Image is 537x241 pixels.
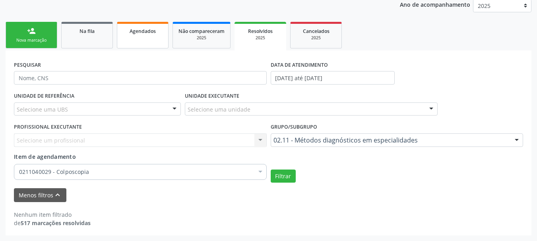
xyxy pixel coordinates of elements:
[14,71,267,85] input: Nome, CNS
[53,191,62,199] i: keyboard_arrow_up
[271,71,395,85] input: Selecione um intervalo
[271,121,317,133] label: Grupo/Subgrupo
[271,59,328,71] label: DATA DE ATENDIMENTO
[188,105,250,114] span: Selecione uma unidade
[271,170,296,183] button: Filtrar
[248,28,273,35] span: Resolvidos
[14,219,91,227] div: de
[240,35,281,41] div: 2025
[21,219,91,227] strong: 517 marcações resolvidas
[14,188,66,202] button: Menos filtroskeyboard_arrow_up
[130,28,156,35] span: Agendados
[19,168,254,176] span: 0211040029 - Colposcopia
[296,35,336,41] div: 2025
[185,90,239,102] label: UNIDADE EXECUTANTE
[14,90,74,102] label: UNIDADE DE REFERÊNCIA
[14,121,82,133] label: PROFISSIONAL EXECUTANTE
[178,35,225,41] div: 2025
[79,28,95,35] span: Na fila
[12,37,51,43] div: Nova marcação
[14,153,76,160] span: Item de agendamento
[14,210,91,219] div: Nenhum item filtrado
[17,105,68,114] span: Selecione uma UBS
[273,136,507,144] span: 02.11 - Métodos diagnósticos em especialidades
[27,27,36,35] div: person_add
[178,28,225,35] span: Não compareceram
[14,59,41,71] label: PESQUISAR
[303,28,330,35] span: Cancelados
